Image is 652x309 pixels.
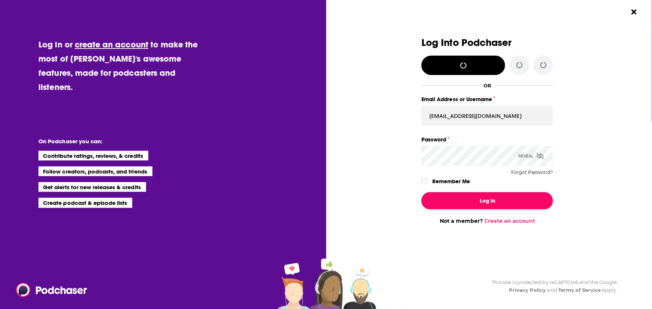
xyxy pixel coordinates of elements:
[16,283,82,297] a: Podchaser - Follow, Share and Rate Podcasts
[421,192,553,209] button: Log In
[509,287,546,293] a: Privacy Policy
[38,151,148,160] li: Contribute ratings, reviews, & credits
[421,218,553,224] div: Not a member?
[483,82,491,88] div: OR
[16,283,88,297] img: Podchaser - Follow, Share and Rate Podcasts
[38,138,188,145] li: On Podchaser you can:
[38,182,146,192] li: Get alerts for new releases & credits
[484,218,535,224] a: Create an account
[627,5,641,19] button: Close Button
[421,106,553,126] input: Email Address or Username
[558,287,601,293] a: Terms of Service
[421,135,553,144] label: Password
[421,37,553,48] h3: Log Into Podchaser
[518,146,544,166] div: Reveal
[75,39,148,50] a: create an account
[38,198,132,207] li: Create podcast & episode lists
[38,166,152,176] li: Follow creators, podcasts, and friends
[511,170,553,175] button: Forgot Password?
[432,177,470,186] label: Remember Me
[486,278,617,294] div: This site is protected by reCAPTCHA and the Google and apply.
[421,94,553,104] label: Email Address or Username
